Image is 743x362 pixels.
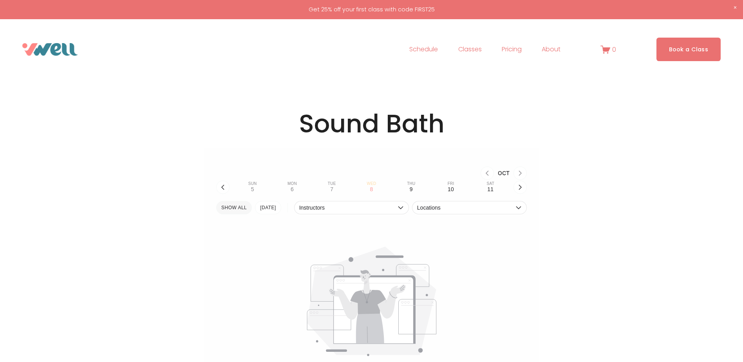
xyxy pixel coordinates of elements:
span: 0 [612,45,616,54]
div: Wed [367,181,376,186]
div: Sun [248,181,257,186]
nav: Month switch [216,167,527,180]
span: Classes [458,44,482,55]
div: Tue [328,181,336,186]
h1: Sound Bath [137,109,607,139]
div: 9 [410,186,413,192]
span: About [542,44,560,55]
div: Thu [407,181,415,186]
button: Next month, Nov [513,167,527,180]
div: 10 [448,186,454,192]
span: Instructors [299,205,396,211]
div: 5 [251,186,254,192]
div: 7 [330,186,333,192]
div: 8 [370,186,373,192]
a: folder dropdown [542,43,560,56]
a: folder dropdown [458,43,482,56]
button: Instructors [294,201,409,214]
button: Locations [412,201,527,214]
a: Pricing [502,43,522,56]
a: 0 items in cart [600,45,616,54]
span: Locations [417,205,514,211]
div: Fri [448,181,454,186]
div: Sat [487,181,494,186]
div: 6 [291,186,294,192]
div: Mon [287,181,297,186]
button: Previous month, Sep [481,167,494,180]
img: VWell [22,43,78,56]
button: [DATE] [255,201,281,214]
div: Month Oct [494,170,513,176]
div: 11 [487,186,494,192]
button: SHOW All [216,201,252,214]
a: Book a Class [656,38,721,61]
a: Schedule [409,43,438,56]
